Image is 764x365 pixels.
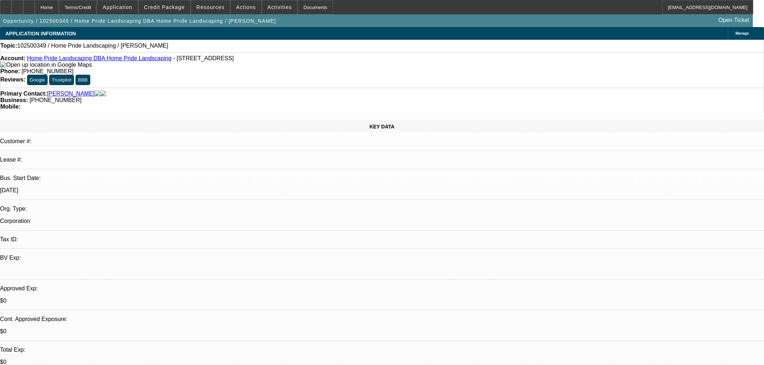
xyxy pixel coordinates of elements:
button: Resources [191,0,230,14]
span: Opportunity / 102500349 / Home Pride Landscaping DBA Home Pride Landscaping / [PERSON_NAME] [3,18,276,24]
button: Credit Package [139,0,190,14]
span: Manage [735,31,749,35]
span: APPLICATION INFORMATION [5,31,76,36]
span: [PHONE_NUMBER] [22,68,74,74]
img: Open up location in Google Maps [0,62,92,68]
strong: Primary Contact: [0,91,47,97]
a: Home Pride Landscaping DBA Home Pride Landscaping [27,55,172,61]
span: Application [103,4,132,10]
span: Credit Package [144,4,185,10]
span: Activities [268,4,292,10]
a: View Google Maps [0,62,92,68]
strong: Reviews: [0,76,25,83]
button: BBB [75,75,90,85]
a: Open Ticket [716,14,752,26]
strong: Mobile: [0,104,21,110]
button: Application [97,0,138,14]
button: Trustpilot [49,75,74,85]
button: Google [27,75,48,85]
span: - [STREET_ADDRESS] [173,55,234,61]
strong: Topic: [0,43,17,49]
button: Activities [262,0,298,14]
span: 102500349 / Home Pride Landscaping / [PERSON_NAME] [17,43,168,49]
strong: Phone: [0,68,20,74]
strong: Account: [0,55,25,61]
img: linkedin-icon.png [100,91,106,97]
strong: Business: [0,97,28,103]
span: KEY DATA [369,124,394,129]
span: Resources [196,4,225,10]
img: facebook-icon.png [95,91,100,97]
button: Actions [231,0,261,14]
span: [PHONE_NUMBER] [30,97,82,103]
span: Actions [236,4,256,10]
a: [PERSON_NAME] [47,91,95,97]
